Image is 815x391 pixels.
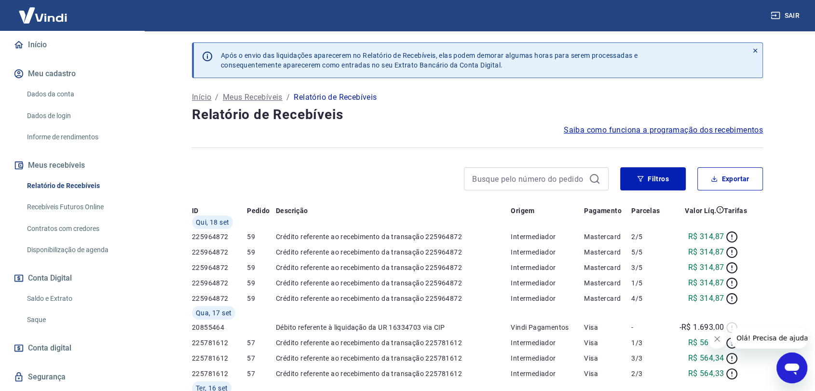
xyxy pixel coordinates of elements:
a: Relatório de Recebíveis [23,176,133,196]
p: 3/3 [631,353,667,363]
span: Qua, 17 set [196,308,231,318]
p: Origem [511,206,534,216]
p: Visa [584,353,631,363]
img: Vindi [12,0,74,30]
p: Mastercard [584,247,631,257]
button: Exportar [697,167,763,190]
a: Início [192,92,211,103]
a: Dados de login [23,106,133,126]
p: Pagamento [584,206,622,216]
a: Recebíveis Futuros Online [23,197,133,217]
p: Visa [584,338,631,348]
p: R$ 314,87 [688,277,724,289]
p: 225964872 [192,232,247,242]
p: Mastercard [584,232,631,242]
p: 57 [247,369,276,378]
button: Filtros [620,167,686,190]
p: Mastercard [584,263,631,272]
p: Mastercard [584,278,631,288]
button: Meus recebíveis [12,155,133,176]
p: 1/3 [631,338,667,348]
span: Conta digital [28,341,71,355]
p: 2/3 [631,369,667,378]
p: Crédito referente ao recebimento da transação 225781612 [276,338,511,348]
p: Meus Recebíveis [223,92,283,103]
p: Intermediador [511,294,584,303]
p: 57 [247,353,276,363]
p: Após o envio das liquidações aparecerem no Relatório de Recebíveis, elas podem demorar algumas ho... [221,51,638,70]
p: 225964872 [192,294,247,303]
p: / [215,92,218,103]
span: Olá! Precisa de ajuda? [6,7,81,14]
a: Saque [23,310,133,330]
p: Intermediador [511,247,584,257]
p: 2/5 [631,232,667,242]
a: Saiba como funciona a programação dos recebimentos [564,124,763,136]
span: Qui, 18 set [196,217,229,227]
p: Débito referente à liquidação da UR 16334703 via CIP [276,323,511,332]
p: -R$ 1.693,00 [679,322,724,333]
iframe: Fechar mensagem [707,329,727,349]
p: Crédito referente ao recebimento da transação 225964872 [276,232,511,242]
p: Relatório de Recebíveis [294,92,377,103]
p: 57 [247,338,276,348]
p: Parcelas [631,206,660,216]
p: Valor Líq. [685,206,716,216]
p: Pedido [247,206,270,216]
input: Busque pelo número do pedido [472,172,585,186]
p: Tarifas [724,206,747,216]
p: Intermediador [511,353,584,363]
p: Crédito referente ao recebimento da transação 225964872 [276,263,511,272]
p: 225964872 [192,278,247,288]
a: Informe de rendimentos [23,127,133,147]
p: 225964872 [192,247,247,257]
p: R$ 314,87 [688,231,724,243]
p: Intermediador [511,338,584,348]
p: 59 [247,232,276,242]
p: 59 [247,263,276,272]
p: R$ 564,33 [688,368,724,379]
p: 5/5 [631,247,667,257]
p: 59 [247,294,276,303]
a: Início [12,34,133,55]
p: - [631,323,667,332]
p: 225964872 [192,263,247,272]
p: Crédito referente ao recebimento da transação 225964872 [276,247,511,257]
p: Crédito referente ao recebimento da transação 225964872 [276,294,511,303]
a: Disponibilização de agenda [23,240,133,260]
p: 59 [247,247,276,257]
a: Conta digital [12,337,133,359]
p: Mastercard [584,294,631,303]
a: Saldo e Extrato [23,289,133,309]
p: Intermediador [511,369,584,378]
p: R$ 314,87 [688,246,724,258]
p: 225781612 [192,338,247,348]
p: 20855464 [192,323,247,332]
p: ID [192,206,199,216]
p: R$ 314,87 [688,262,724,273]
p: R$ 314,87 [688,293,724,304]
p: 3/5 [631,263,667,272]
a: Segurança [12,366,133,388]
p: Vindi Pagamentos [511,323,584,332]
p: / [286,92,290,103]
p: 4/5 [631,294,667,303]
p: Crédito referente ao recebimento da transação 225781612 [276,353,511,363]
p: R$ 564,33 [688,337,724,349]
p: Visa [584,323,631,332]
p: Crédito referente ao recebimento da transação 225781612 [276,369,511,378]
a: Dados da conta [23,84,133,104]
p: Crédito referente ao recebimento da transação 225964872 [276,278,511,288]
p: Descrição [276,206,308,216]
p: 1/5 [631,278,667,288]
button: Meu cadastro [12,63,133,84]
button: Sair [769,7,803,25]
a: Contratos com credores [23,219,133,239]
h4: Relatório de Recebíveis [192,105,763,124]
p: Intermediador [511,263,584,272]
p: 225781612 [192,353,247,363]
p: 59 [247,278,276,288]
p: R$ 564,34 [688,352,724,364]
